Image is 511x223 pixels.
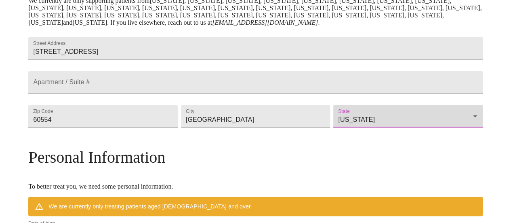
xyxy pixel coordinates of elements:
[28,148,482,167] h3: Personal Information
[28,183,482,190] p: To better treat you, we need some personal information.
[48,199,250,214] div: We are currently only treating patients aged [DEMOGRAPHIC_DATA] and over
[333,105,482,127] div: [US_STATE]
[212,19,318,26] em: [EMAIL_ADDRESS][DOMAIN_NAME]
